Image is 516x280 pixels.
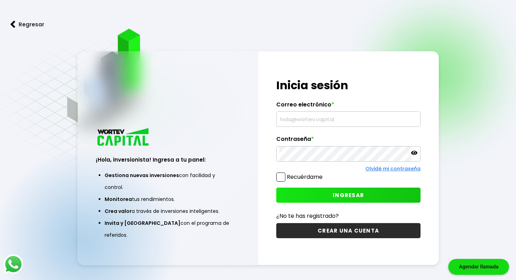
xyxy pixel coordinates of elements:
label: Correo electrónico [276,101,421,112]
button: CREAR UNA CUENTA [276,223,421,238]
img: logos_whatsapp-icon.242b2217.svg [4,254,23,274]
label: Contraseña [276,136,421,146]
h1: Inicia sesión [276,77,421,94]
span: Crea valor [105,208,132,215]
span: Gestiona nuevas inversiones [105,172,179,179]
h3: ¡Hola, inversionista! Ingresa a tu panel: [96,156,240,164]
span: Monitorea [105,196,132,203]
li: con facilidad y control. [105,169,231,193]
span: Invita y [GEOGRAPHIC_DATA] [105,220,180,227]
li: a través de inversiones inteligentes. [105,205,231,217]
li: con el programa de referidos. [105,217,231,241]
p: ¿No te has registrado? [276,211,421,220]
img: flecha izquierda [11,21,15,28]
a: ¿No te has registrado?CREAR UNA CUENTA [276,211,421,238]
span: INGRESAR [333,191,364,199]
input: hola@wortev.capital [279,112,417,126]
div: Agendar llamada [448,259,509,275]
label: Recuérdame [287,173,323,181]
li: tus rendimientos. [105,193,231,205]
button: INGRESAR [276,188,421,203]
a: Olvidé mi contraseña [365,165,421,172]
img: logo_wortev_capital [96,127,151,148]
